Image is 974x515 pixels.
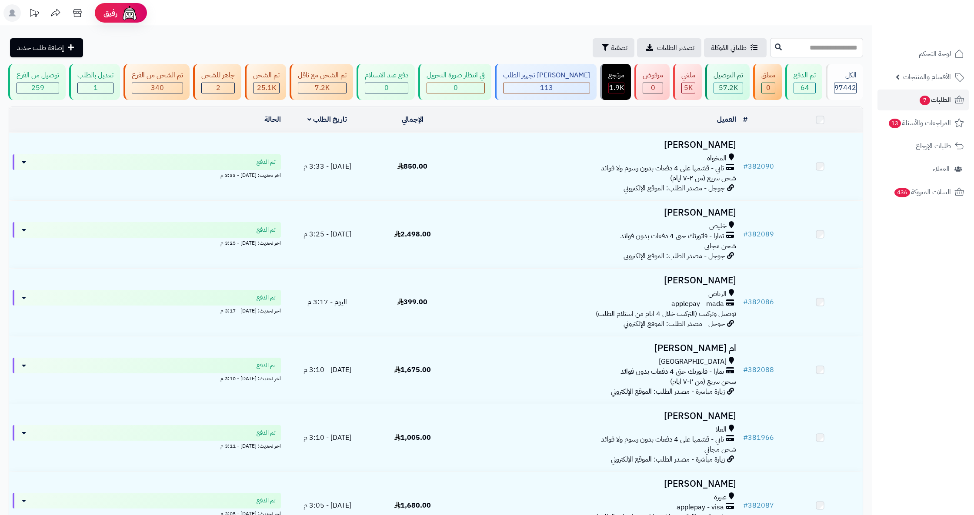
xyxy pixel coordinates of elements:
div: 25072 [254,83,279,93]
span: الأقسام والمنتجات [903,71,951,83]
div: تم الشحن مع ناقل [298,70,347,80]
h3: ام [PERSON_NAME] [459,343,736,353]
span: تم الدفع [257,158,276,166]
a: الحالة [264,114,281,125]
a: مرتجع 1.9K [598,64,633,100]
span: applepay - mada [671,299,724,309]
a: في انتظار صورة التحويل 0 [417,64,493,100]
div: اخر تحديث: [DATE] - 3:10 م [13,373,281,382]
span: 0 [766,83,771,93]
span: # [743,297,748,307]
a: تم الشحن من الفرع 340 [122,64,191,100]
div: اخر تحديث: [DATE] - 3:33 م [13,170,281,179]
span: شحن سريع (من ٢-٧ ايام) [670,376,736,387]
a: # [743,114,747,125]
a: [PERSON_NAME] تجهيز الطلب 113 [493,64,598,100]
span: [DATE] - 3:10 م [304,432,351,443]
div: مرفوض [643,70,663,80]
div: 64 [794,83,815,93]
span: شحن مجاني [704,241,736,251]
span: توصيل وتركيب (التركيب خلال 4 ايام من استلام الطلب) [596,309,736,319]
span: جوجل - مصدر الطلب: الموقع الإلكتروني [624,183,725,193]
span: 97442 [834,83,856,93]
div: 1 [78,83,113,93]
span: [GEOGRAPHIC_DATA] [659,357,727,367]
a: #382089 [743,229,774,239]
a: تم التوصيل 57.2K [704,64,751,100]
div: تم الشحن من الفرع [132,70,183,80]
div: اخر تحديث: [DATE] - 3:25 م [13,238,281,247]
a: العملاء [877,159,969,179]
span: تصدير الطلبات [657,43,694,53]
div: تم التوصيل [714,70,743,80]
span: شحن سريع (من ٢-٧ ايام) [670,173,736,183]
span: تمارا - فاتورتك حتى 4 دفعات بدون فوائد [620,231,724,241]
span: 113 [540,83,553,93]
a: تعديل بالطلب 1 [67,64,122,100]
span: زيارة مباشرة - مصدر الطلب: الموقع الإلكتروني [611,454,725,465]
span: 259 [31,83,44,93]
span: تم الدفع [257,361,276,370]
span: المخواه [707,153,727,163]
a: تاريخ الطلب [307,114,347,125]
h3: [PERSON_NAME] [459,276,736,286]
span: 0 [454,83,458,93]
div: 0 [365,83,408,93]
span: 2,498.00 [394,229,431,239]
span: applepay - visa [677,502,724,512]
span: جوجل - مصدر الطلب: الموقع الإلكتروني [624,251,725,261]
a: إضافة طلب جديد [10,38,83,57]
a: العميل [717,114,736,125]
span: اليوم - 3:17 م [307,297,347,307]
div: 1856 [609,83,624,93]
div: 0 [643,83,663,93]
span: [DATE] - 3:05 م [304,500,351,511]
span: 1.9K [609,83,624,93]
a: طلبات الإرجاع [877,136,969,156]
span: 7.2K [315,83,330,93]
div: [PERSON_NAME] تجهيز الطلب [503,70,590,80]
span: 0 [384,83,389,93]
span: تمارا - فاتورتك حتى 4 دفعات بدون فوائد [620,367,724,377]
button: تصفية [593,38,634,57]
div: تعديل بالطلب [77,70,113,80]
a: تم الشحن 25.1K [243,64,288,100]
h3: [PERSON_NAME] [459,208,736,218]
a: ملغي 5K [671,64,704,100]
a: المراجعات والأسئلة13 [877,113,969,133]
span: العلا [716,425,727,435]
div: تم الشحن [253,70,280,80]
span: السلات المتروكة [894,186,951,198]
a: تم الدفع 64 [784,64,824,100]
div: اخر تحديث: [DATE] - 3:11 م [13,441,281,450]
span: 1,005.00 [394,432,431,443]
a: #382087 [743,500,774,511]
span: 57.2K [719,83,738,93]
a: توصيل من الفرع 259 [7,64,67,100]
a: السلات المتروكة436 [877,182,969,203]
span: شحن مجاني [704,444,736,455]
div: 259 [17,83,59,93]
span: 25.1K [257,83,276,93]
a: جاهز للشحن 2 [191,64,243,100]
span: الرياض [708,289,727,299]
span: 436 [894,188,911,197]
span: المراجعات والأسئلة [888,117,951,129]
span: [DATE] - 3:33 م [304,161,351,172]
span: تصفية [611,43,627,53]
span: العملاء [933,163,950,175]
span: 5K [684,83,693,93]
a: لوحة التحكم [877,43,969,64]
img: logo-2.png [915,21,966,40]
div: اخر تحديث: [DATE] - 3:17 م [13,306,281,315]
h3: [PERSON_NAME] [459,411,736,421]
div: الكل [834,70,857,80]
span: # [743,229,748,239]
span: جوجل - مصدر الطلب: الموقع الإلكتروني [624,319,725,329]
a: معلق 0 [751,64,784,100]
span: رفيق [103,8,117,18]
span: # [743,365,748,375]
a: #382086 [743,297,774,307]
span: 1,675.00 [394,365,431,375]
div: 113 [504,83,590,93]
